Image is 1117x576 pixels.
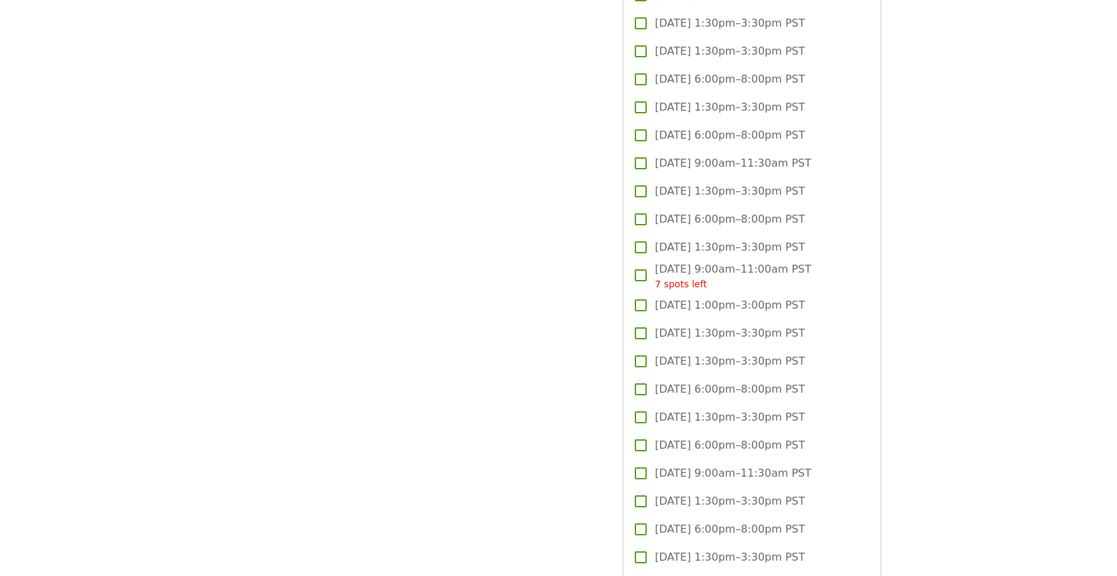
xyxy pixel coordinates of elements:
span: [DATE] 6:00pm–8:00pm PST [655,521,805,537]
span: [DATE] 1:30pm–3:30pm PST [655,409,805,425]
span: [DATE] 6:00pm–8:00pm PST [655,127,805,143]
span: [DATE] 1:30pm–3:30pm PST [655,99,805,115]
span: [DATE] 9:00am–11:00am PST [655,261,811,291]
span: [DATE] 6:00pm–8:00pm PST [655,381,805,397]
span: [DATE] 1:30pm–3:30pm PST [655,493,805,509]
span: [DATE] 1:30pm–3:30pm PST [655,183,805,199]
span: [DATE] 6:00pm–8:00pm PST [655,71,805,87]
span: [DATE] 9:00am–11:30am PST [655,465,811,481]
span: [DATE] 9:00am–11:30am PST [655,155,811,171]
span: [DATE] 6:00pm–8:00pm PST [655,437,805,453]
span: 7 spots left [655,279,707,289]
span: [DATE] 1:30pm–3:30pm PST [655,239,805,255]
span: [DATE] 1:30pm–3:30pm PST [655,43,805,59]
span: [DATE] 1:30pm–3:30pm PST [655,549,805,565]
span: [DATE] 1:30pm–3:30pm PST [655,15,805,31]
span: [DATE] 1:00pm–3:00pm PST [655,297,805,313]
span: [DATE] 6:00pm–8:00pm PST [655,211,805,227]
span: [DATE] 1:30pm–3:30pm PST [655,325,805,341]
span: [DATE] 1:30pm–3:30pm PST [655,353,805,369]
